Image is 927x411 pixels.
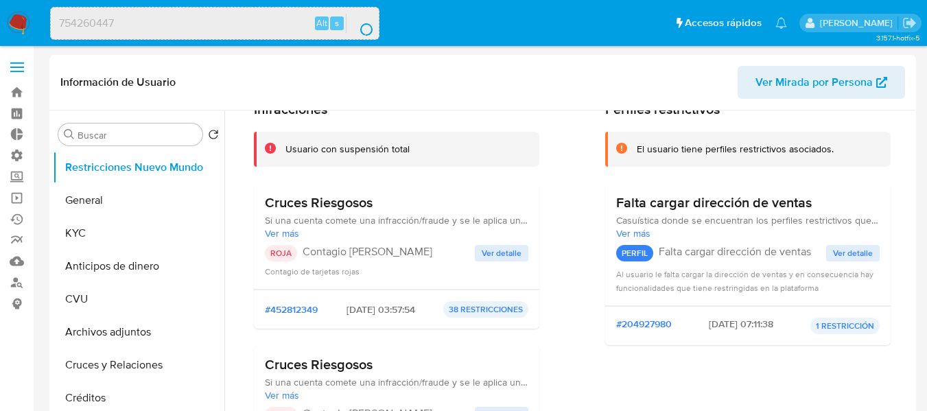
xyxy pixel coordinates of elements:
[820,16,897,30] p: zoe.breuer@mercadolibre.com
[64,129,75,140] button: Buscar
[53,250,224,283] button: Anticipos de dinero
[78,129,197,141] input: Buscar
[53,151,224,184] button: Restricciones Nuevo Mundo
[53,349,224,381] button: Cruces y Relaciones
[346,14,374,33] button: search-icon
[51,14,379,32] input: Buscar usuario o caso...
[738,66,905,99] button: Ver Mirada por Persona
[685,16,762,30] span: Accesos rápidos
[53,316,224,349] button: Archivos adjuntos
[53,283,224,316] button: CVU
[208,129,219,144] button: Volver al orden por defecto
[902,16,917,30] a: Salir
[53,217,224,250] button: KYC
[335,16,339,30] span: s
[775,17,787,29] a: Notificaciones
[53,184,224,217] button: General
[755,66,873,99] span: Ver Mirada por Persona
[316,16,327,30] span: Alt
[60,75,176,89] h1: Información de Usuario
